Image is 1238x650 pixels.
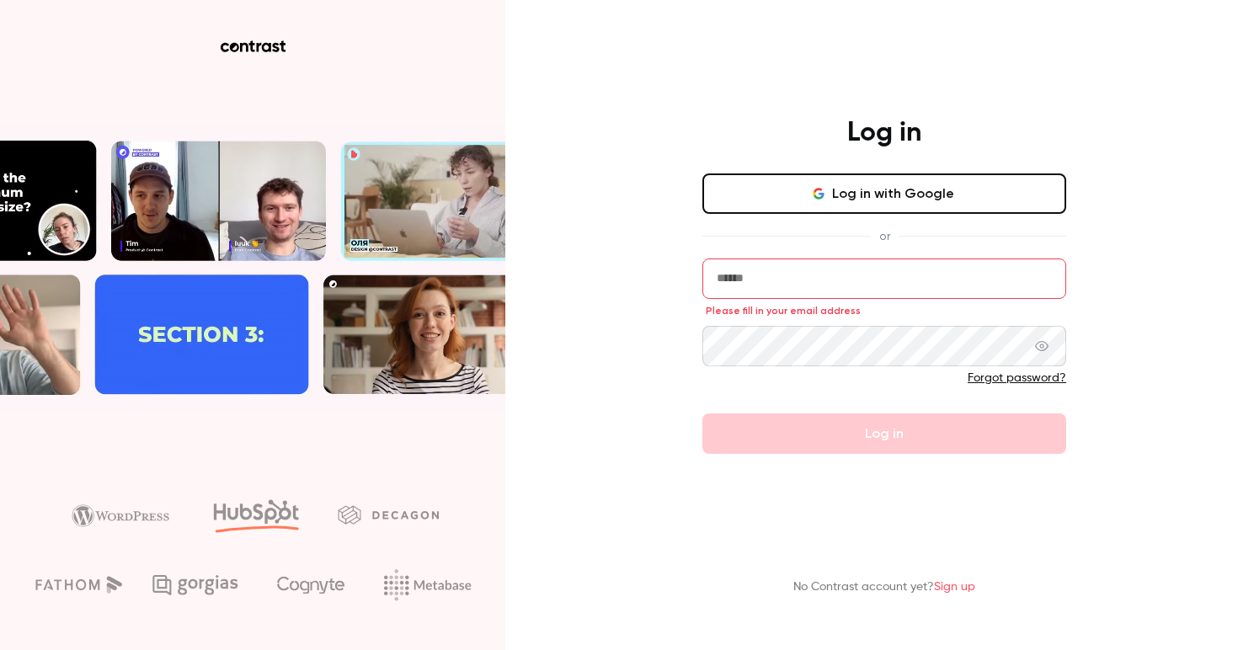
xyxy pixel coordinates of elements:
p: No Contrast account yet? [793,578,975,596]
h4: Log in [847,116,921,150]
img: decagon [338,505,439,524]
button: Log in with Google [702,173,1066,214]
span: Please fill in your email address [706,304,861,317]
span: or [871,227,899,245]
a: Forgot password? [968,372,1066,384]
a: Sign up [934,581,975,593]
